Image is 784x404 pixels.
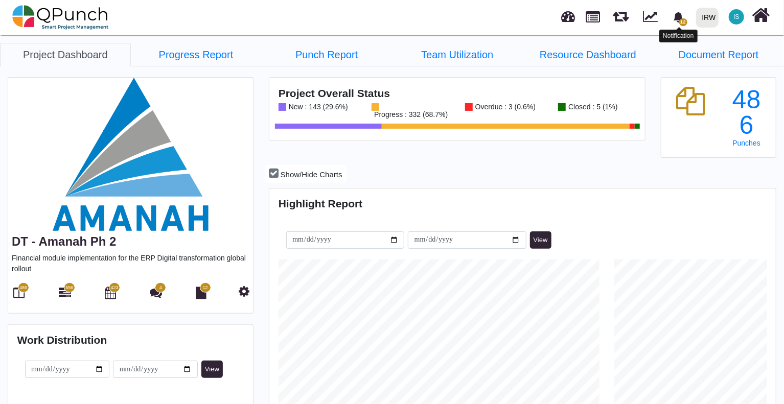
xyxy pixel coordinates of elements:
[726,87,767,138] div: 486
[265,165,346,183] button: Show/Hide Charts
[530,231,551,249] button: View
[733,14,739,20] span: IS
[286,103,348,111] div: New : 143 (29.6%)
[723,1,750,33] a: IS
[12,2,109,33] img: qpunch-sp.fa6292f.png
[203,284,208,292] span: 12
[566,103,617,111] div: Closed : 5 (1%)
[372,111,448,118] div: Progress : 332 (68.7%)
[279,197,767,210] h4: Highlight Report
[59,291,71,299] a: 556
[726,87,767,147] a: 486 Punches
[131,43,262,66] a: Progress Report
[523,43,654,66] a: Resource Dashboard
[752,6,770,25] i: Home
[19,284,27,292] span: 486
[562,6,575,21] span: Dashboard
[279,87,636,100] h4: Project Overall Status
[392,43,523,66] a: Team Utilization
[12,234,116,248] a: DT - Amanah Ph 2
[473,103,536,111] div: Overdue : 3 (0.6%)
[150,287,162,299] i: Punch Discussion
[691,1,723,34] a: IRW
[667,1,692,33] a: bell fill12
[673,12,684,22] svg: bell fill
[613,5,629,22] span: Releases
[261,43,392,66] a: Punch Report
[392,43,523,66] li: DT - Amanah Ph 2
[638,1,667,34] div: Dynamic Report
[733,139,760,147] span: Punches
[659,30,698,42] div: Notification
[59,287,71,299] i: Gantt
[105,287,116,299] i: Calendar
[679,18,687,26] span: 12
[14,287,25,299] i: Board
[17,334,244,346] h4: Work Distribution
[159,284,162,292] span: 4
[586,7,601,22] span: Projects
[653,43,784,66] a: Document Report
[239,285,249,297] i: Project Settings
[65,284,73,292] span: 556
[729,9,744,25] span: Idiris Shariif
[702,9,716,27] div: IRW
[12,253,249,274] p: Financial module implementation for the ERP Digital transformation global rollout
[196,287,207,299] i: Document Library
[281,170,342,179] span: Show/Hide Charts
[111,284,119,292] span: 423
[201,361,223,378] button: View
